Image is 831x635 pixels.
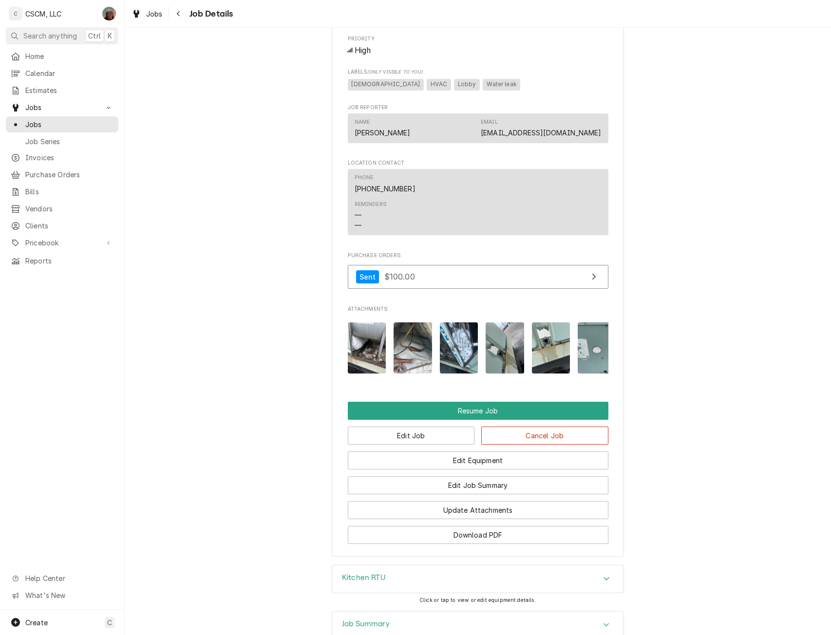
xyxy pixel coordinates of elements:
div: High [348,45,608,56]
div: Button Group Row [348,445,608,469]
a: [EMAIL_ADDRESS][DOMAIN_NAME] [481,129,601,137]
div: Contact [348,169,608,236]
a: Invoices [6,149,118,166]
span: [object Object] [348,77,608,92]
span: [DEMOGRAPHIC_DATA] [348,79,424,91]
button: Edit Job [348,427,475,445]
a: [PHONE_NUMBER] [355,185,415,193]
span: What's New [25,590,113,600]
a: Home [6,48,118,64]
div: — [355,220,361,230]
div: Location Contact [348,159,608,240]
a: Bills [6,184,118,200]
div: Button Group [348,402,608,544]
div: Email [481,118,601,138]
span: Bills [25,187,113,197]
button: Navigate back [171,6,187,21]
div: Sent [356,270,379,283]
div: Reminders [355,201,387,208]
span: Clients [25,221,113,231]
span: Attachments [348,315,608,382]
button: Edit Job Summary [348,476,608,494]
button: Cancel Job [481,427,608,445]
span: Jobs [25,119,113,130]
div: Name [355,118,411,138]
span: Priority [348,45,608,56]
img: fJOYI7UUTT62jv4mFSW9 [440,322,478,374]
a: Purchase Orders [6,167,118,183]
h3: Kitchen RTU [342,573,385,582]
div: Contact [348,113,608,143]
span: Home [25,51,113,61]
button: Search anythingCtrlK [6,27,118,44]
span: C [107,617,112,628]
a: Estimates [6,82,118,98]
span: HVAC [427,79,451,91]
button: Accordion Details Expand Trigger [332,565,623,593]
span: K [108,31,112,41]
div: Job Reporter [348,104,608,148]
span: (Only Visible to You) [367,69,422,75]
a: Clients [6,218,118,234]
span: Purchase Orders [25,169,113,180]
a: View Purchase Order [348,265,608,289]
a: Vendors [6,201,118,217]
span: Lobby [454,79,480,91]
img: 8mKWbc9pQyKFqAoQMbO7 [348,322,386,374]
div: Phone [355,174,415,193]
div: [PERSON_NAME] [355,128,411,138]
a: Go to Pricebook [6,235,118,251]
img: sBD19OeLTCyZqtrKujIg [578,322,616,374]
div: DV [102,7,116,20]
span: Job Series [25,136,113,147]
div: C [9,7,22,20]
a: Jobs [6,116,118,132]
a: Go to Jobs [6,99,118,115]
div: Button Group Row [348,494,608,519]
div: Accordion Header [332,565,623,593]
div: Button Group Row [348,420,608,445]
div: Email [481,118,498,126]
div: Name [355,118,370,126]
span: Click or tap to view or edit equipment details. [419,597,536,603]
a: Go to Help Center [6,570,118,586]
button: Download PDF [348,526,608,544]
div: Purchase Orders [348,252,608,294]
span: Jobs [25,102,99,112]
button: Resume Job [348,402,608,420]
div: Reminders [355,201,387,230]
div: Button Group Row [348,402,608,420]
span: Jobs [146,9,163,19]
span: Create [25,618,48,627]
span: Pricebook [25,238,99,248]
button: Edit Equipment [348,451,608,469]
div: Priority [348,35,608,56]
span: Help Center [25,573,113,583]
div: Attachments [348,305,608,381]
a: Go to What's New [6,587,118,603]
div: — [355,210,361,220]
div: CSCM, LLC [25,9,61,19]
div: Dena Vecchetti's Avatar [102,7,116,20]
a: Jobs [128,6,167,22]
span: Priority [348,35,608,43]
button: Update Attachments [348,501,608,519]
span: Invoices [25,152,113,163]
img: AcR66ubPRmi8sn9E0wtI [486,322,524,374]
div: Kitchen RTU [332,565,624,593]
span: Vendors [25,204,113,214]
span: Labels [348,68,608,76]
span: Water leak [483,79,520,91]
span: Location Contact [348,159,608,167]
span: Estimates [25,85,113,95]
span: Job Reporter [348,104,608,112]
div: Button Group Row [348,469,608,494]
span: Purchase Orders [348,252,608,260]
span: Attachments [348,305,608,313]
a: Reports [6,253,118,269]
span: Search anything [23,31,77,41]
h3: Job Summary [342,619,390,629]
img: lrFwVSOgRAmbJnJJNE6Y [532,322,570,374]
div: Job Reporter List [348,113,608,148]
span: Reports [25,256,113,266]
